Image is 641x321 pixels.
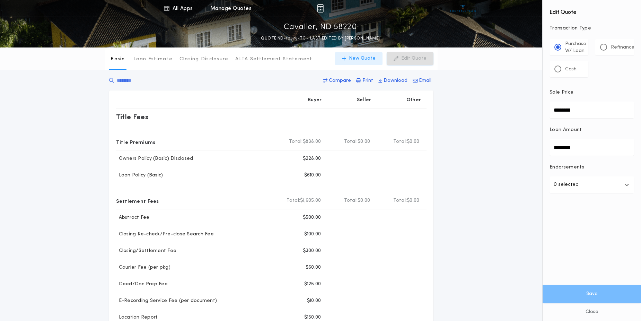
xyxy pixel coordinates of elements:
img: vs-icon [450,5,476,12]
p: Sale Price [550,89,573,96]
p: Print [362,77,373,84]
button: Download [376,75,410,87]
p: $150.00 [304,314,321,321]
span: $0.00 [407,138,419,145]
p: QUOTE ND-10576-TC - LAST EDITED BY [PERSON_NAME] [261,35,380,42]
p: Abstract Fee [116,214,150,221]
p: $10.00 [307,297,321,304]
p: Transaction Type [550,25,634,32]
p: New Quote [349,55,376,62]
span: $0.00 [407,197,419,204]
p: Compare [329,77,351,84]
p: Closing/Settlement Fee [116,248,177,254]
p: Settlement Fees [116,195,159,206]
p: Loan Estimate [133,56,173,63]
p: Title Premiums [116,136,156,147]
p: $500.00 [303,214,321,221]
button: New Quote [335,52,383,65]
img: img [317,4,324,12]
p: Endorsements [550,164,634,171]
p: Refinance [611,44,634,51]
button: Email [411,75,433,87]
p: Loan Policy (Basic) [116,172,163,179]
p: ALTA Settlement Statement [235,56,312,63]
button: Close [543,303,641,321]
button: Print [354,75,375,87]
p: Basic [111,56,124,63]
button: Save [543,285,641,303]
p: $300.00 [303,248,321,254]
b: Total: [344,197,358,204]
p: Cash [565,66,577,73]
p: Closing Re-check/Pre-close Search Fee [116,231,214,238]
p: Purchase W/ Loan [565,41,586,54]
p: Seller [357,97,371,104]
p: Edit Quote [401,55,427,62]
span: $0.00 [358,197,370,204]
p: Cavalier, ND 58220 [284,22,357,33]
p: Deed/Doc Prep Fee [116,281,168,288]
p: Other [406,97,421,104]
p: $228.00 [303,155,321,162]
span: $1,605.00 [300,197,321,204]
b: Total: [393,197,407,204]
button: Compare [321,75,353,87]
p: $100.00 [304,231,321,238]
p: $60.00 [306,264,321,271]
p: Email [419,77,431,84]
p: $610.00 [304,172,321,179]
b: Total: [287,197,300,204]
b: Total: [344,138,358,145]
input: Sale Price [550,102,634,118]
p: Buyer [308,97,322,104]
p: $125.00 [304,281,321,288]
p: 0 selected [554,181,579,189]
p: Title Fees [116,111,149,122]
button: Edit Quote [387,52,433,65]
button: 0 selected [550,176,634,193]
span: $838.00 [303,138,321,145]
p: Location Report [116,314,158,321]
b: Total: [393,138,407,145]
b: Total: [289,138,303,145]
p: Courier Fee (per pkg) [116,264,170,271]
p: E-Recording Service Fee (per document) [116,297,217,304]
span: $0.00 [358,138,370,145]
p: Loan Amount [550,127,582,133]
p: Download [384,77,407,84]
p: Owners Policy (Basic) Disclosed [116,155,193,162]
h4: Edit Quote [550,4,634,17]
p: Closing Disclosure [179,56,229,63]
input: Loan Amount [550,139,634,156]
